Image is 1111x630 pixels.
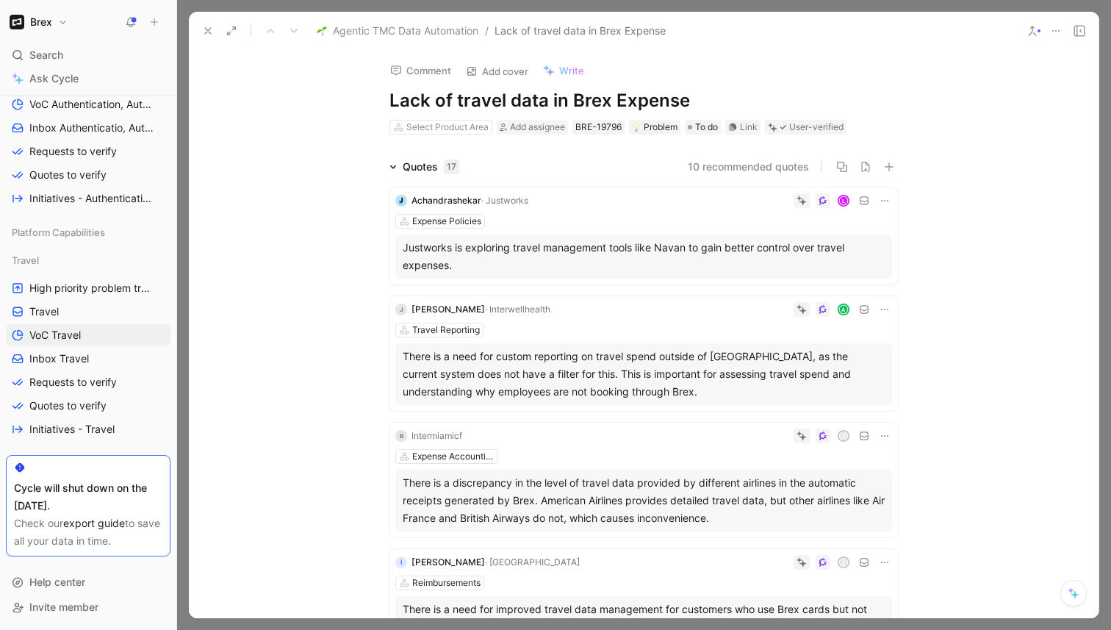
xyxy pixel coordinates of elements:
[495,22,666,40] span: Lack of travel data in Brex Expense
[395,556,407,568] div: I
[29,121,156,135] span: Inbox Authenticatio, Authorization & Auditing
[6,571,170,593] div: Help center
[6,301,170,323] a: Travel
[6,187,170,210] a: Initiatives - Authenticatio, Authorization & Auditing
[384,158,465,176] div: Quotes17
[695,120,718,135] span: To do
[6,140,170,162] a: Requests to verify
[6,324,170,346] a: VoC Travel
[6,249,170,440] div: TravelHigh priority problem trackerTravelVoC TravelInbox TravelRequests to verifyQuotes to verify...
[29,398,107,413] span: Quotes to verify
[6,348,170,370] a: Inbox Travel
[412,323,480,337] div: Travel Reporting
[403,474,885,527] div: There is a discrepancy in the level of travel data provided by different airlines in the automati...
[444,160,459,174] div: 17
[29,351,89,366] span: Inbox Travel
[395,430,407,442] div: B
[29,97,156,112] span: VoC Authentication, Authorization & Auditing
[29,422,115,437] span: Initiatives - Travel
[575,120,622,135] div: BRE-19796
[12,225,105,240] span: Platform Capabilities
[536,60,591,81] button: Write
[6,221,170,248] div: Platform Capabilities
[6,164,170,186] a: Quotes to verify
[485,304,550,315] span: · Interwellhealth
[12,253,39,268] span: Travel
[839,305,849,315] div: A
[412,449,495,464] div: Expense Accounting
[29,328,81,343] span: VoC Travel
[403,239,885,274] div: Justworks is exploring travel management tools like Navan to gain better control over travel expe...
[6,93,170,115] a: VoC Authentication, Authorization & Auditing
[29,144,117,159] span: Requests to verify
[6,68,170,90] a: Ask Cycle
[317,26,327,36] img: 🌱
[14,479,162,515] div: Cycle will shut down on the [DATE].
[333,22,478,40] span: Agentic TMC Data Automation
[632,123,641,132] img: 💡
[30,15,52,29] h1: Brex
[789,120,844,135] div: User-verified
[10,15,24,29] img: Brex
[6,117,170,139] a: Inbox Authenticatio, Authorization & Auditing
[740,120,758,135] div: Link
[6,249,170,271] div: Travel
[384,60,458,81] button: Comment
[559,64,584,77] span: Write
[688,158,809,176] button: 10 recommended quotes
[411,429,462,443] div: Intermiamicf
[510,121,565,132] span: Add assignee
[6,371,170,393] a: Requests to verify
[389,89,898,112] h1: Lack of travel data in Brex Expense
[29,70,79,87] span: Ask Cycle
[29,576,85,588] span: Help center
[395,195,407,207] img: logo
[481,195,528,206] span: · Justworks
[485,22,489,40] span: /
[403,158,459,176] div: Quotes
[313,22,482,40] button: 🌱Agentic TMC Data Automation
[6,395,170,417] a: Quotes to verify
[6,221,170,243] div: Platform Capabilities
[403,348,885,401] div: There is a need for custom reporting on travel spend outside of [GEOGRAPHIC_DATA], as the current...
[395,304,407,315] div: J
[6,65,170,210] div: Authentication, Authorization & AuditingVoC Authentication, Authorization & AuditingInbox Authent...
[685,120,721,135] div: To do
[6,12,71,32] button: BrexBrex
[29,375,117,390] span: Requests to verify
[839,432,849,441] div: Z
[839,558,849,568] div: Z
[14,515,162,550] div: Check our to save all your data in time.
[6,418,170,440] a: Initiatives - Travel
[63,517,125,529] a: export guide
[29,601,98,613] span: Invite member
[29,46,63,64] span: Search
[412,214,481,229] div: Expense Policies
[411,556,485,568] span: [PERSON_NAME]
[6,44,170,66] div: Search
[29,191,157,206] span: Initiatives - Authenticatio, Authorization & Auditing
[411,195,481,206] span: Achandrashekar
[412,576,481,590] div: Reimbursements
[6,277,170,299] a: High priority problem tracker
[839,196,849,206] div: L
[6,596,170,618] div: Invite member
[629,120,680,135] div: 💡Problem
[29,304,59,319] span: Travel
[29,281,151,296] span: High priority problem tracker
[485,556,580,568] span: · [GEOGRAPHIC_DATA]
[632,120,677,135] div: Problem
[29,168,107,182] span: Quotes to verify
[459,61,535,82] button: Add cover
[411,304,485,315] span: [PERSON_NAME]
[406,120,489,135] div: Select Product Area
